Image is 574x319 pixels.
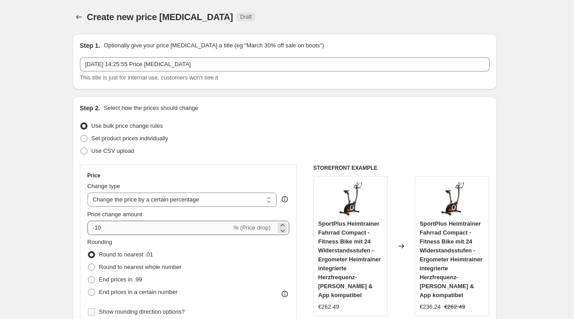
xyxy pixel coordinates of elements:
[104,104,198,113] p: Select how the prices should change
[99,289,178,295] span: End prices in a certain number
[92,135,168,142] span: Set product prices individually
[87,183,121,189] span: Change type
[99,264,182,270] span: Round to nearest whole number
[87,172,100,179] h3: Price
[80,74,218,81] span: This title is just for internal use, customers won't see it
[233,224,270,231] span: % (Price drop)
[104,41,324,50] p: Optionally give your price [MEDICAL_DATA] a title (eg "March 30% off sale on boots")
[420,302,441,311] div: €236.24
[92,147,134,154] span: Use CSV upload
[99,251,153,258] span: Round to nearest .01
[313,164,490,172] h6: STOREFRONT EXAMPLE
[87,239,112,245] span: Rounding
[333,181,368,217] img: 61De-M0r0JL_80x.jpg
[99,276,142,283] span: End prices in .99
[80,104,100,113] h2: Step 2.
[420,220,482,298] span: SportPlus Heimtrainer Fahrrad Compact - Fitness Bike mit 24 Widerstandsstufen - Ergometer Heimtra...
[434,181,470,217] img: 61De-M0r0JL_80x.jpg
[87,211,142,218] span: Price change amount
[240,13,252,21] span: Draft
[87,221,232,235] input: -15
[80,57,490,71] input: 30% off holiday sale
[318,220,381,298] span: SportPlus Heimtrainer Fahrrad Compact - Fitness Bike mit 24 Widerstandsstufen - Ergometer Heimtra...
[280,195,289,204] div: help
[444,302,465,311] strike: €262.49
[87,12,233,22] span: Create new price [MEDICAL_DATA]
[318,302,339,311] div: €262.49
[73,11,85,23] button: Price change jobs
[99,308,185,315] span: Show rounding direction options?
[80,41,100,50] h2: Step 1.
[92,122,163,129] span: Use bulk price change rules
